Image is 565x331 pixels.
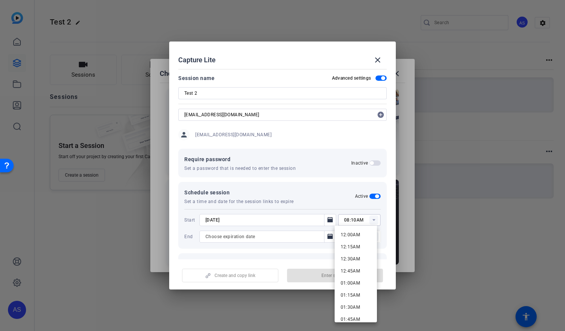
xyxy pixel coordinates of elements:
input: Add others: Type email or team member name [184,110,373,119]
span: Require password [184,155,296,164]
span: 12:00AM [341,232,360,237]
h2: Advanced settings [332,75,371,81]
span: 01:00AM [341,280,360,286]
span: End [184,234,198,240]
span: 12:30AM [341,256,360,262]
input: Choose start date [205,216,323,225]
span: 12:15AM [341,244,360,249]
span: 01:15AM [341,293,360,298]
div: Capture Lite [178,51,387,69]
mat-icon: close [373,55,382,65]
button: Add [375,109,387,121]
span: 12:45AM [341,268,360,274]
span: Set a time and date for the session links to expire [184,199,294,205]
button: Open calendar [324,214,336,226]
span: Schedule session [184,188,294,197]
span: Start [184,217,198,223]
input: Enter Session Name [184,89,381,98]
mat-icon: person [178,129,190,140]
span: Set a password that is needed to enter the session [184,165,296,171]
span: 01:45AM [341,317,360,322]
button: Open calendar [324,231,336,243]
input: Time [344,216,381,225]
h2: Inactive [351,160,368,166]
div: Session name [178,74,215,83]
input: Choose expiration date [205,232,323,241]
mat-icon: add_circle [375,109,387,121]
span: [EMAIL_ADDRESS][DOMAIN_NAME] [195,132,272,138]
h2: Active [355,193,368,199]
span: 01:30AM [341,305,360,310]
